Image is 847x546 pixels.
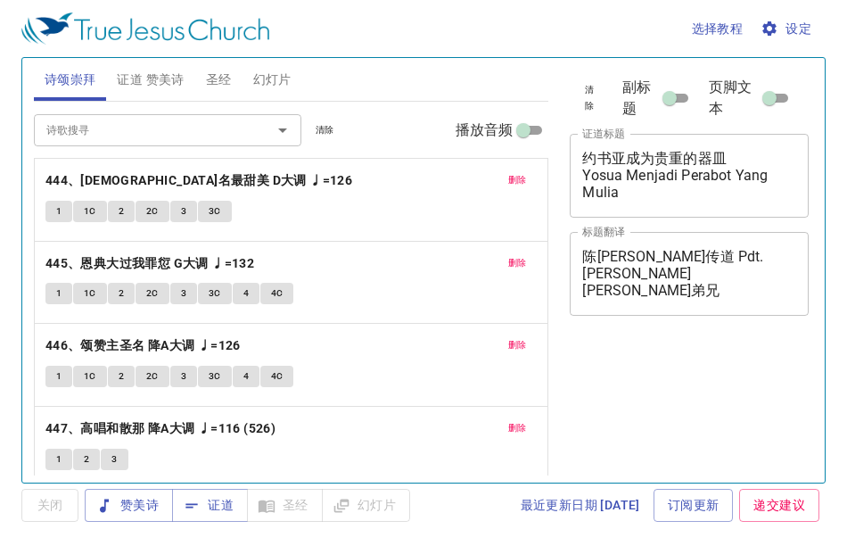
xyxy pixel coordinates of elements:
[233,366,259,387] button: 4
[498,252,538,274] button: 删除
[198,366,232,387] button: 3C
[243,368,249,385] span: 4
[260,366,294,387] button: 4C
[563,335,763,499] iframe: from-child
[260,283,294,304] button: 4C
[119,203,124,219] span: 2
[45,335,241,357] b: 446、颂赞主圣名 降A大调 ♩=126
[498,335,538,356] button: 删除
[45,449,72,470] button: 1
[305,120,345,141] button: 清除
[243,285,249,302] span: 4
[570,79,608,117] button: 清除
[198,283,232,304] button: 3C
[668,494,720,517] span: 订阅更新
[498,170,538,191] button: 删除
[508,337,527,353] span: 删除
[580,82,597,114] span: 清除
[146,285,159,302] span: 2C
[146,203,159,219] span: 2C
[271,285,284,302] span: 4C
[753,494,805,517] span: 递交建议
[186,494,234,517] span: 证道
[206,69,232,91] span: 圣经
[45,201,72,222] button: 1
[739,489,819,522] a: 递交建议
[45,69,96,91] span: 诗颂崇拜
[582,248,796,299] textarea: 陈[PERSON_NAME]传道 Pdt. [PERSON_NAME] [PERSON_NAME]弟兄 [PERSON_NAME]. [PERSON_NAME]
[84,203,96,219] span: 1C
[233,283,259,304] button: 4
[253,69,292,91] span: 幻灯片
[56,451,62,467] span: 1
[181,203,186,219] span: 3
[170,283,197,304] button: 3
[136,366,169,387] button: 2C
[119,368,124,385] span: 2
[45,252,254,275] b: 445、恩典大过我罪愆 G大调 ♩=132
[119,285,124,302] span: 2
[108,283,135,304] button: 2
[622,77,659,120] span: 副标题
[84,368,96,385] span: 1C
[56,368,62,385] span: 1
[45,418,279,440] button: 447、高唱和散那 降A大调 ♩=116 (526)
[73,201,107,222] button: 1C
[45,252,258,275] button: 445、恩典大过我罪愆 G大调 ♩=132
[271,368,284,385] span: 4C
[508,255,527,271] span: 删除
[73,366,107,387] button: 1C
[498,418,538,439] button: 删除
[654,489,734,522] a: 订阅更新
[764,18,811,40] span: 设定
[582,150,796,201] textarea: 约书亚成为贵重的器皿 Yosua Menjadi Perabot Yang Mulia
[21,12,269,45] img: True Jesus Church
[209,368,221,385] span: 3C
[73,449,100,470] button: 2
[45,418,275,440] b: 447、高唱和散那 降A大调 ♩=116 (526)
[685,12,751,45] button: 选择教程
[84,451,89,467] span: 2
[84,285,96,302] span: 1C
[85,489,173,522] button: 赞美诗
[172,489,248,522] button: 证道
[209,203,221,219] span: 3C
[45,283,72,304] button: 1
[181,285,186,302] span: 3
[692,18,744,40] span: 选择教程
[45,335,243,357] button: 446、颂赞主圣名 降A大调 ♩=126
[111,451,117,467] span: 3
[209,285,221,302] span: 3C
[508,420,527,436] span: 删除
[56,285,62,302] span: 1
[181,368,186,385] span: 3
[45,366,72,387] button: 1
[508,172,527,188] span: 删除
[56,203,62,219] span: 1
[514,489,647,522] a: 最近更新日期 [DATE]
[136,201,169,222] button: 2C
[170,201,197,222] button: 3
[456,120,514,141] span: 播放音频
[316,122,334,138] span: 清除
[757,12,818,45] button: 设定
[99,494,159,517] span: 赞美诗
[108,201,135,222] button: 2
[198,201,232,222] button: 3C
[108,366,135,387] button: 2
[117,69,184,91] span: 证道 赞美诗
[45,170,352,192] b: 444、[DEMOGRAPHIC_DATA]名最甜美 D大调 ♩=126
[136,283,169,304] button: 2C
[101,449,127,470] button: 3
[146,368,159,385] span: 2C
[521,494,640,517] span: 最近更新日期 [DATE]
[709,77,759,120] span: 页脚文本
[170,366,197,387] button: 3
[73,283,107,304] button: 1C
[270,118,295,143] button: Open
[45,170,356,192] button: 444、[DEMOGRAPHIC_DATA]名最甜美 D大调 ♩=126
